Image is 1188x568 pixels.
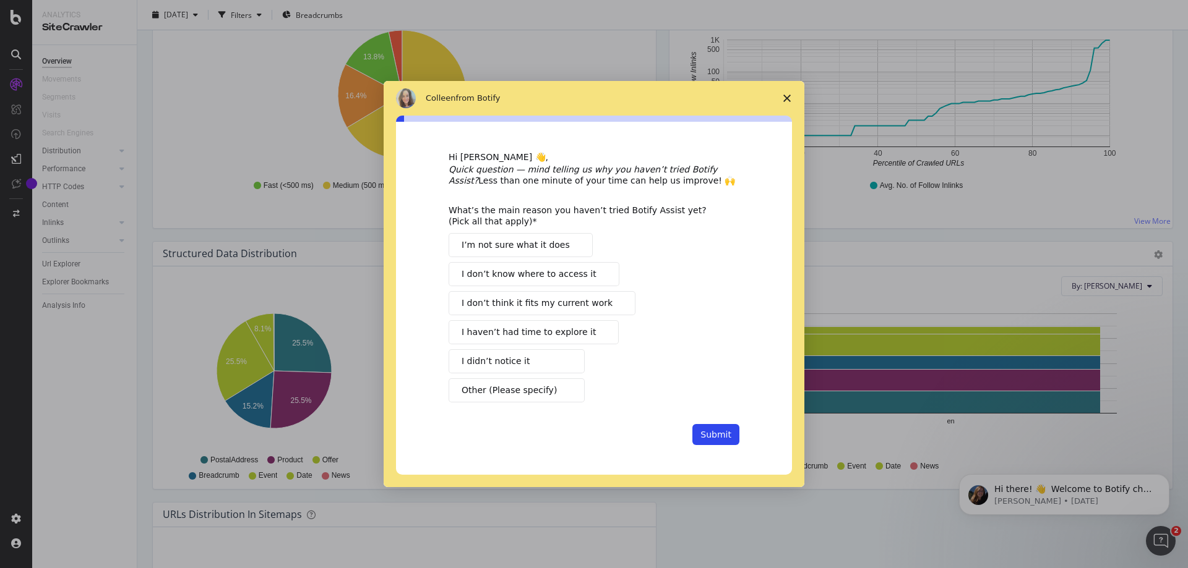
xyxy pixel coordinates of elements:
[396,88,416,108] img: Profile image for Colleen
[449,205,721,227] div: What’s the main reason you haven’t tried Botify Assist yet? (Pick all that apply)
[54,100,213,111] p: Message from Laura, sent 107w ago
[462,239,570,252] span: I’m not sure what it does
[462,297,613,310] span: I don’t think it fits my current work
[462,384,557,397] span: Other (Please specify)
[449,349,585,373] button: I didn’t notice it
[54,87,213,100] p: Hi there! 👋 Welcome to Botify chat support! Have a question? Reply to this message and our team w...
[449,233,593,257] button: I’m not sure what it does
[462,268,596,281] span: I don’t know where to access it
[28,89,48,109] img: Profile image for Laura
[692,424,739,445] button: Submit
[426,93,456,103] span: Colleen
[449,378,585,402] button: Other (Please specify)
[449,262,619,286] button: I don’t know where to access it
[19,78,229,119] div: message notification from Laura, 107w ago. Hi there! 👋 Welcome to Botify chat support! Have a que...
[449,151,739,164] div: Hi [PERSON_NAME] 👋,
[449,291,635,315] button: I don’t think it fits my current work
[449,320,619,344] button: I haven’t had time to explore it
[449,164,717,185] i: Quick question — mind telling us why you haven’t tried Botify Assist?
[449,164,739,186] div: Less than one minute of your time can help us improve! 🙌
[462,355,530,368] span: I didn’t notice it
[462,326,596,339] span: I haven’t had time to explore it
[770,81,804,116] span: Close survey
[456,93,501,103] span: from Botify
